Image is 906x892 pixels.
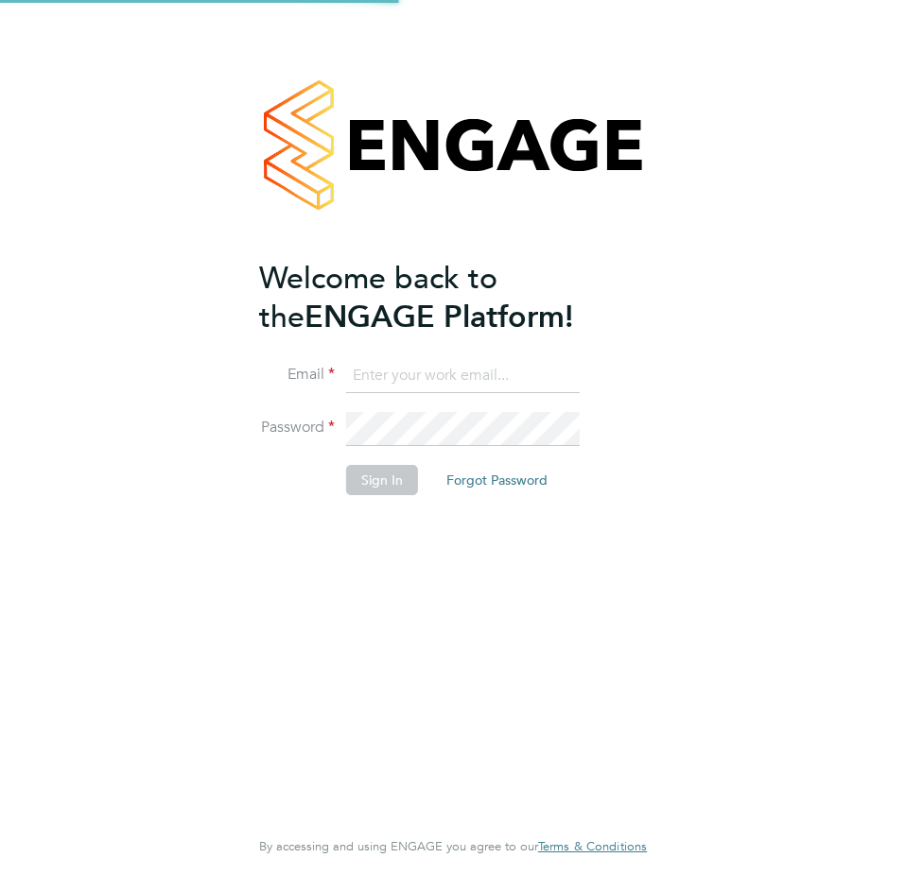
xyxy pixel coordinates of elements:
label: Email [259,365,335,385]
button: Sign In [346,465,418,495]
button: Forgot Password [431,465,563,495]
a: Terms & Conditions [538,839,647,854]
span: Terms & Conditions [538,838,647,854]
input: Enter your work email... [346,359,580,393]
h2: ENGAGE Platform! [259,259,628,336]
span: By accessing and using ENGAGE you agree to our [259,838,647,854]
span: Welcome back to the [259,260,497,335]
label: Password [259,418,335,437]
